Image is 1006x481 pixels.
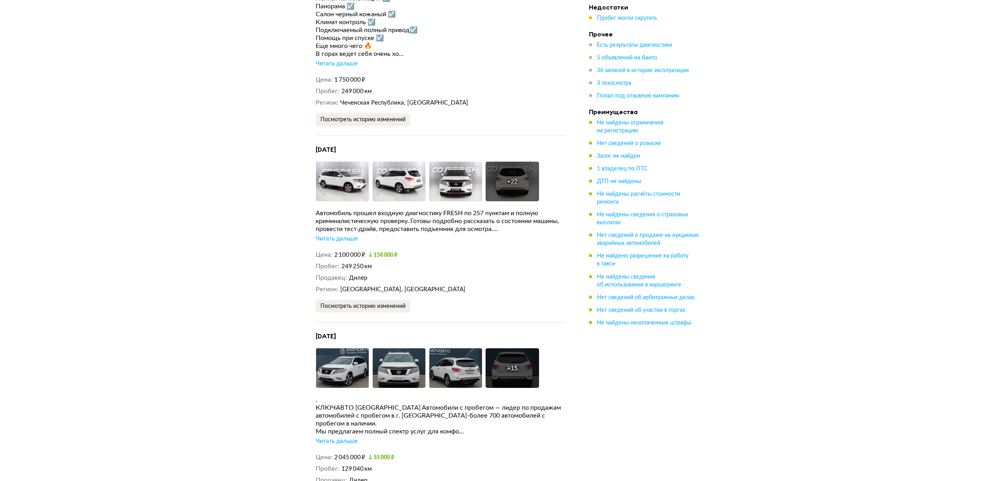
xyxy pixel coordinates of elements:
h4: [DATE] [316,145,565,154]
dt: Пробег [316,87,339,95]
span: Не найдено разрешение на работу в такси [597,253,688,267]
span: Не найдены неоплаченные штрафы [597,320,691,325]
button: Посмотреть историю изменений [316,113,410,126]
dt: Продавец [316,274,347,282]
span: Нет сведений о розыске [597,141,661,146]
div: Читать дальше [316,60,358,68]
span: Не найдены расчёты стоимости ремонта [597,191,680,205]
div: Читать дальше [316,437,358,445]
div: Еще много чего 🔥 [316,42,565,50]
h4: Прочее [589,30,700,38]
span: [GEOGRAPHIC_DATA], [GEOGRAPHIC_DATA] [340,286,465,292]
dt: Пробег [316,262,339,271]
img: Car Photo [429,162,482,201]
span: Попал под отзывную кампанию [597,93,679,99]
h4: Преимущества [589,108,700,116]
div: . [316,396,565,404]
div: В горах ведет себя очень хо... [316,50,565,58]
h4: Недостатки [589,3,700,11]
dt: Регион [316,285,338,294]
img: Car Photo [429,348,482,388]
span: ДТП не найдены [597,179,641,184]
span: 249 000 км [341,88,372,94]
span: 36 записей в истории эксплуатации [597,68,689,73]
span: Залог не найден [597,153,640,159]
dt: Цена [316,251,332,259]
div: Читать дальше [316,235,358,243]
div: Панорама ☑️ [316,2,565,10]
small: 158 000 ₽ [368,252,398,258]
span: Посмотреть историю изменений [320,117,406,122]
h4: [DATE] [316,332,565,340]
span: Не найдены сведения об использовании в каршеринге [597,274,681,287]
span: Нет сведений об арбитражных делах [597,294,695,300]
img: Car Photo [372,348,426,388]
button: Посмотреть историю изменений [316,300,410,313]
span: Посмотреть историю изменений [320,303,406,309]
div: Автомобиль прошел входную диагностику FRESH по 257 пунктам и полную криминалистическую проверку. ... [316,209,565,233]
dt: Пробег [316,465,339,473]
div: КЛЮЧАВТО [GEOGRAPHIC_DATA] Автомобили с пробегом — лидер по продажам автомобилей с пробегом в г. ... [316,404,565,428]
small: 55 000 ₽ [368,455,394,460]
span: 129 040 км [341,466,372,472]
span: Не найдены ограничения на регистрацию [597,120,663,134]
span: 1 владелец по ПТС [597,166,648,172]
span: Нет сведений о продаже на аукционах аварийных автомобилей [597,233,699,246]
span: 2 100 000 ₽ [334,252,365,258]
span: Есть результаты диагностики [597,42,672,48]
span: Не найдены сведения о страховых выплатах [597,212,688,225]
img: Car Photo [316,348,369,388]
span: 2 045 000 ₽ [334,454,365,460]
span: 3 техосмотра [597,80,631,86]
div: Подключаемый полный привод☑️ [316,26,565,34]
dt: Регион [316,99,338,107]
div: + 22 [507,178,518,185]
span: Нет сведений об участии в торгах [597,307,685,313]
dt: Цена [316,453,332,462]
span: Дилер [349,275,368,281]
div: Помощь при спуске ☑️ [316,34,565,42]
img: Car Photo [316,162,369,201]
span: Чеченская Республика, [GEOGRAPHIC_DATA] [340,100,468,106]
div: + 15 [507,364,518,372]
span: Пробег могли скрутить [597,15,657,21]
dt: Цена [316,76,332,84]
div: Климат контроль ☑️ [316,18,565,26]
img: Car Photo [372,162,426,201]
span: 5 объявлений на Авито [597,55,657,61]
span: 249 250 км [341,263,372,269]
div: Мы предлагаем полный спектр услуг для комфо... [316,428,565,435]
div: Салон черный кожаный ☑️ [316,10,565,18]
span: 1 750 000 ₽ [334,77,365,83]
